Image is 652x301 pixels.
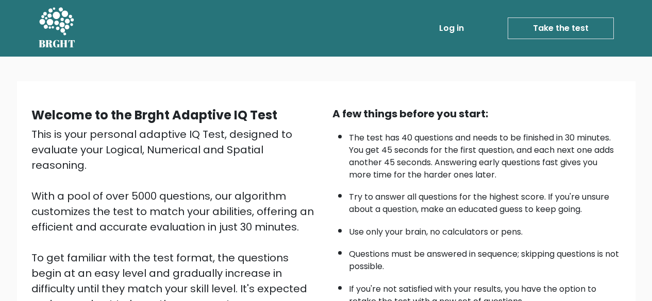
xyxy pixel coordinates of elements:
li: Try to answer all questions for the highest score. If you're unsure about a question, make an edu... [349,186,621,216]
a: BRGHT [39,4,76,52]
b: Welcome to the Brght Adaptive IQ Test [31,107,277,123]
h5: BRGHT [39,38,76,50]
li: The test has 40 questions and needs to be finished in 30 minutes. You get 45 seconds for the firs... [349,127,621,181]
li: Use only your brain, no calculators or pens. [349,221,621,238]
a: Log in [435,18,468,39]
a: Take the test [508,17,614,39]
li: Questions must be answered in sequence; skipping questions is not possible. [349,243,621,273]
div: A few things before you start: [332,106,621,121]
